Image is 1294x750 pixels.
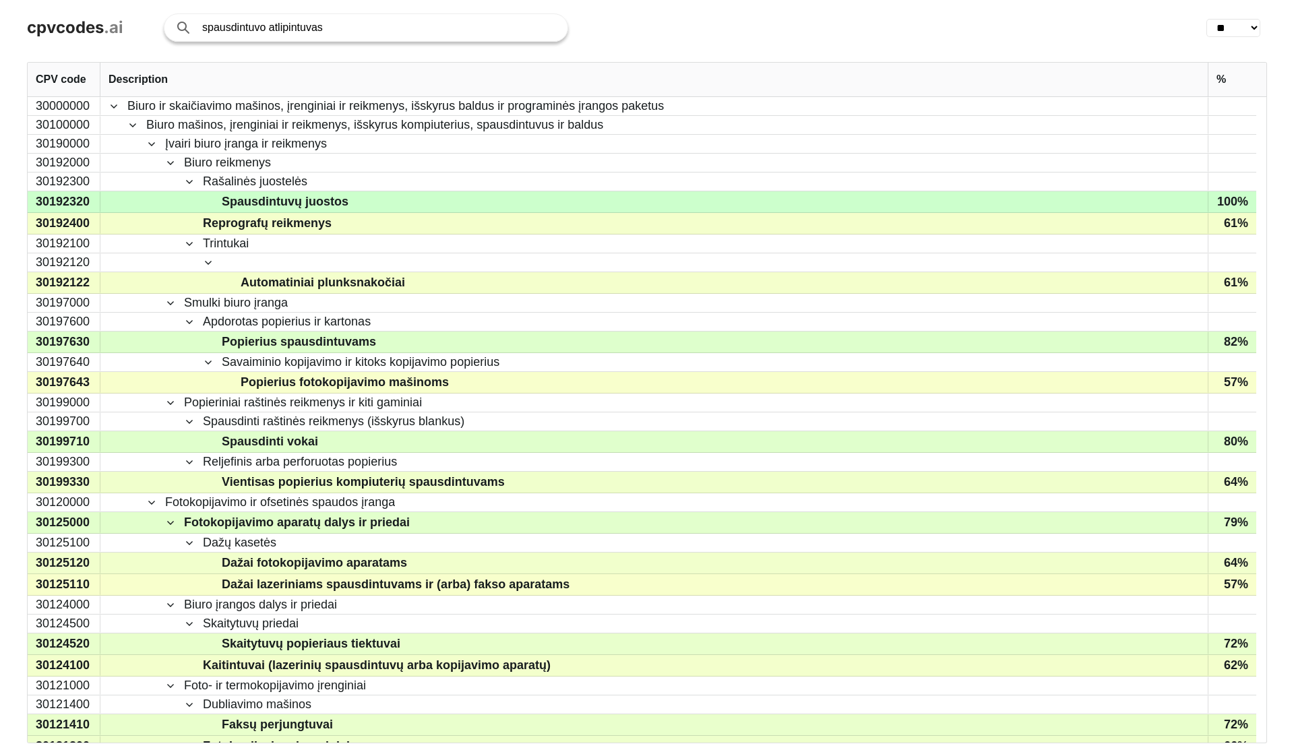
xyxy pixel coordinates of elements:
[222,354,499,371] span: Savaiminio kopijavimo ir kitoks kopijavimo popierius
[28,512,100,533] div: 30125000
[1208,633,1256,654] div: 72%
[1208,574,1256,595] div: 57%
[222,634,400,654] span: Skaitytuvų popieriaus tiektuvai
[27,18,104,37] span: cpvcodes
[28,493,100,511] div: 30120000
[127,98,664,115] span: Biuro ir skaičiavimo mašinos, įrenginiai ir reikmenys, išskyrus baldus ir programinės įrangos pak...
[222,432,318,451] span: Spausdinti vokai
[28,394,100,412] div: 30199000
[36,73,86,86] span: CPV code
[203,173,307,190] span: Rašalinės juostelės
[28,272,100,293] div: 30192122
[28,353,100,371] div: 30197640
[1208,512,1256,533] div: 79%
[1208,213,1256,234] div: 61%
[222,192,348,212] span: Spausdintuvų juostos
[1208,272,1256,293] div: 61%
[28,294,100,312] div: 30197000
[28,714,100,735] div: 30121410
[109,73,168,86] span: Description
[28,235,100,253] div: 30192100
[184,294,288,311] span: Smulki biuro įranga
[184,394,422,411] span: Popieriniai raštinės reikmenys ir kiti gaminiai
[222,332,376,352] span: Popierius spausdintuvams
[28,313,100,331] div: 30197600
[203,214,332,233] span: Reprografų reikmenys
[203,313,371,330] span: Apdorotas popierius ir kartonas
[165,135,327,152] span: Įvairi biuro įranga ir reikmenys
[28,372,100,393] div: 30197643
[28,213,100,234] div: 30192400
[28,655,100,676] div: 30124100
[28,116,100,134] div: 30100000
[1208,372,1256,393] div: 57%
[203,235,249,252] span: Trintukai
[28,472,100,493] div: 30199330
[28,615,100,633] div: 30124500
[222,715,333,735] span: Faksų perjungtuvai
[1208,655,1256,676] div: 62%
[28,677,100,695] div: 30121000
[28,633,100,654] div: 30124520
[165,494,395,511] span: Fotokopijavimo ir ofsetinės spaudos įranga
[28,453,100,471] div: 30199300
[203,534,276,551] span: Dažų kasetės
[203,696,311,713] span: Dubliavimo mašinos
[203,454,397,470] span: Reljefinis arba perforuotas popierius
[28,191,100,212] div: 30192320
[184,154,271,171] span: Biuro reikmenys
[28,553,100,573] div: 30125120
[28,431,100,452] div: 30199710
[1208,191,1256,212] div: 100%
[28,534,100,552] div: 30125100
[1208,431,1256,452] div: 80%
[28,253,100,272] div: 30192120
[27,18,123,38] a: cpvcodes.ai
[203,656,551,675] span: Kaitintuvai (lazerinių spausdintuvų arba kopijavimo aparatų)
[28,154,100,172] div: 30192000
[1208,714,1256,735] div: 72%
[222,472,505,492] span: Vientisas popierius kompiuterių spausdintuvams
[184,596,337,613] span: Biuro įrangos dalys ir priedai
[28,574,100,595] div: 30125110
[222,575,569,594] span: Dažai lazeriniams spausdintuvams ir (arba) fakso aparatams
[222,553,407,573] span: Dažai fotokopijavimo aparatams
[203,615,299,632] span: Skaitytuvų priedai
[184,513,410,532] span: Fotokopijavimo aparatų dalys ir priedai
[184,677,366,694] span: Foto- ir termokopijavimo įrenginiai
[28,173,100,191] div: 30192300
[1208,472,1256,493] div: 64%
[1216,73,1226,86] span: %
[202,14,554,41] input: Search products or services...
[241,373,449,392] span: Popierius fotokopijavimo mašinoms
[1208,332,1256,352] div: 82%
[28,332,100,352] div: 30197630
[28,412,100,431] div: 30199700
[28,135,100,153] div: 30190000
[28,97,100,115] div: 30000000
[1208,553,1256,573] div: 64%
[146,117,603,133] span: Biuro mašinos, įrenginiai ir reikmenys, išskyrus kompiuterius, spausdintuvus ir baldus
[28,695,100,714] div: 30121400
[203,413,464,430] span: Spausdinti raštinės reikmenys (išskyrus blankus)
[28,596,100,614] div: 30124000
[104,18,123,37] span: .ai
[241,273,405,292] span: Automatiniai plunksnakočiai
